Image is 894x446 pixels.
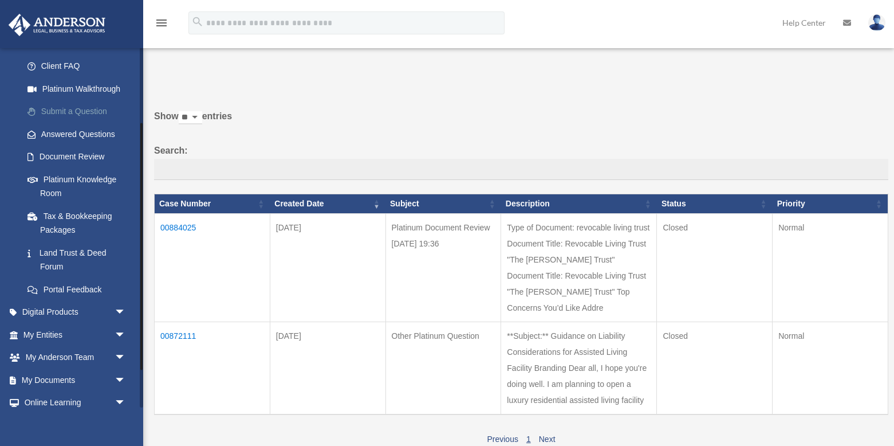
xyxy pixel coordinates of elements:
[501,194,657,214] th: Description: activate to sort column ascending
[155,16,168,30] i: menu
[115,392,137,415] span: arrow_drop_down
[155,20,168,30] a: menu
[16,77,143,100] a: Platinum Walkthrough
[501,214,657,322] td: Type of Document: revocable living trust Document Title: Revocable Living Trust "The [PERSON_NAME...
[155,214,270,322] td: 00884025
[16,100,143,123] a: Submit a Question
[16,168,143,205] a: Platinum Knowledge Room
[5,14,109,36] img: Anderson Advisors Platinum Portal
[115,301,137,324] span: arrow_drop_down
[154,143,888,181] label: Search:
[8,323,143,346] a: My Entitiesarrow_drop_down
[385,194,501,214] th: Subject: activate to sort column ascending
[270,214,385,322] td: [DATE]
[8,392,143,414] a: Online Learningarrow_drop_down
[16,146,143,169] a: Document Review
[16,123,137,146] a: Answered Questions
[385,214,501,322] td: Platinum Document Review [DATE] 19:36
[8,301,143,324] a: Digital Productsarrow_drop_down
[8,369,143,392] a: My Documentsarrow_drop_down
[154,108,888,136] label: Show entries
[16,241,143,278] a: Land Trust & Deed Forum
[539,435,556,444] a: Next
[270,194,385,214] th: Created Date: activate to sort column ascending
[155,322,270,415] td: 00872111
[501,322,657,415] td: **Subject:** Guidance on Liability Considerations for Assisted Living Facility Branding Dear all,...
[773,194,888,214] th: Priority: activate to sort column ascending
[179,111,202,124] select: Showentries
[868,14,885,31] img: User Pic
[385,322,501,415] td: Other Platinum Question
[487,435,518,444] a: Previous
[16,278,143,301] a: Portal Feedback
[773,322,888,415] td: Normal
[657,194,773,214] th: Status: activate to sort column ascending
[16,55,143,78] a: Client FAQ
[270,322,385,415] td: [DATE]
[115,369,137,392] span: arrow_drop_down
[526,435,531,444] a: 1
[155,194,270,214] th: Case Number: activate to sort column ascending
[16,205,143,241] a: Tax & Bookkeeping Packages
[773,214,888,322] td: Normal
[657,214,773,322] td: Closed
[657,322,773,415] td: Closed
[115,323,137,347] span: arrow_drop_down
[8,346,143,369] a: My Anderson Teamarrow_drop_down
[191,15,204,28] i: search
[115,346,137,370] span: arrow_drop_down
[154,159,888,181] input: Search:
